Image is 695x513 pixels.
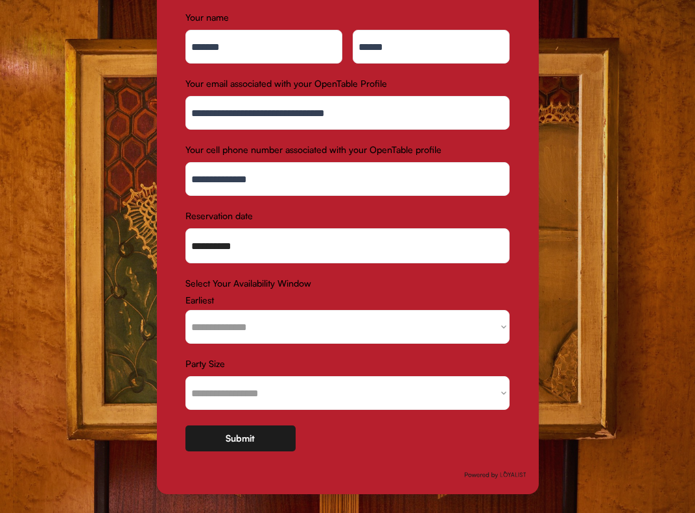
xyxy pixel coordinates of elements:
div: Your name [185,13,510,22]
div: Party Size [185,359,510,368]
div: Reservation date [185,211,510,221]
div: Submit [226,434,255,443]
div: Select Your Availability Window [185,279,510,288]
div: Your cell phone number associated with your OpenTable profile [185,145,510,154]
div: Your email associated with your OpenTable Profile [185,79,510,88]
img: Group%2048096278.svg [464,468,526,481]
div: Earliest [185,296,510,305]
